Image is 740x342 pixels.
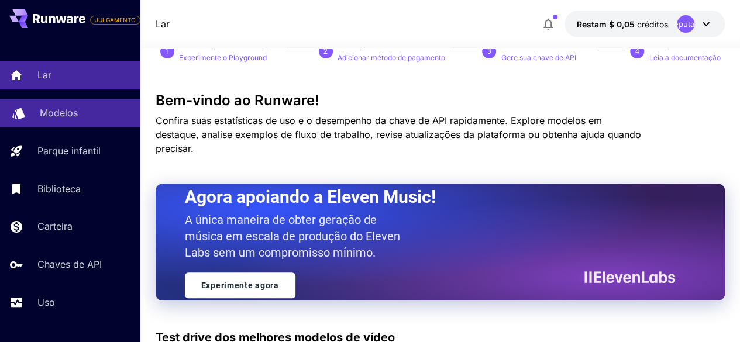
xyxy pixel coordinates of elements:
font: Carteira [37,220,73,232]
font: Biblioteca [37,183,81,195]
a: Lar [156,17,170,31]
font: 2 [323,47,328,56]
font: Deputado [668,19,703,29]
font: Adicionar método de pagamento [338,53,445,62]
font: 3 [487,47,491,56]
font: Lar [37,69,51,81]
span: Adicione seu cartão de pagamento para habilitar a funcionalidade completa da plataforma. [90,13,140,27]
nav: migalhas de pão [156,17,170,31]
div: $ 0,05 [576,18,667,30]
font: Lar [156,18,170,30]
button: Adicionar método de pagamento [338,50,445,64]
font: Confira suas estatísticas de uso e o desempenho da chave de API rapidamente. Explore modelos em d... [156,115,641,154]
font: Restam $ 0,05 [576,19,634,29]
font: Leia a documentação [649,53,720,62]
font: Experimente o Playground [179,53,267,62]
button: Leia a documentação [649,50,720,64]
a: Experimente agora [185,272,295,298]
font: Agora apoiando a Eleven Music! [185,186,436,207]
font: Configurar faturamento [338,39,434,49]
font: 4 [635,47,639,56]
font: Crie sua primeira imagem [179,39,281,49]
button: $ 0,05Deputado [565,11,725,37]
button: Experimente o Playground [179,50,267,64]
font: Experimente agora [201,281,279,290]
font: JULGAMENTO [95,16,136,23]
font: 1 [165,47,169,56]
button: Gere sua chave de API [501,50,576,64]
font: Chaves de API [37,258,102,270]
font: Parque infantil [37,145,101,157]
font: A única maneira de obter geração de música em escala de produção do Eleven Labs sem um compromiss... [185,213,400,260]
font: Integrar Runware [649,39,718,49]
font: Modelos [40,107,78,119]
font: créditos [636,19,667,29]
font: Gere sua chave de API [501,53,576,62]
font: Criar uma chave de API [501,39,593,49]
font: Bem-vindo ao Runware! [156,92,319,109]
font: Uso [37,296,55,308]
